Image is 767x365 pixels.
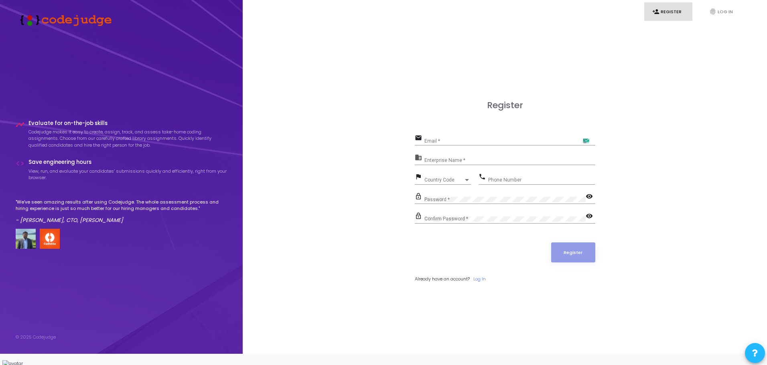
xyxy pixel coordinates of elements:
input: Email [424,138,595,144]
h4: Save engineering hours [28,159,227,165]
i: person_add [652,8,659,15]
h3: Register [415,100,595,111]
i: code [16,159,24,168]
a: Log In [473,276,486,282]
i: timeline [16,120,24,129]
i: fingerprint [709,8,716,15]
mat-icon: lock_outline [415,212,424,222]
img: company-logo [40,229,60,249]
mat-icon: flag [415,173,424,182]
mat-icon: business [415,153,424,163]
mat-icon: lock_outline [415,192,424,202]
div: © 2025 Codejudge [16,334,56,341]
input: Phone Number [488,177,595,183]
mat-icon: visibility [586,192,595,202]
em: - [PERSON_NAME], CTO, [PERSON_NAME] [16,216,123,224]
a: fingerprintLog In [701,2,749,21]
mat-icon: phone [479,173,488,182]
h4: Evaluate for on-the-job skills [28,120,227,127]
span: Already have an account? [415,276,470,282]
p: View, run, and evaluate your candidates’ submissions quickly and efficiently, right from your bro... [28,168,227,181]
p: "We've seen amazing results after using Codejudge. The whole assessment process and hiring experi... [16,199,227,212]
button: Register [551,242,595,262]
mat-icon: visibility [586,212,595,222]
a: person_addRegister [644,2,692,21]
mat-icon: email [415,134,424,143]
input: Enterprise Name [424,158,595,163]
p: Codejudge makes it easy to create, assign, track, and assess take-home coding assignments. Choose... [28,129,227,149]
img: user image [16,229,36,249]
span: Country Code [424,177,464,182]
